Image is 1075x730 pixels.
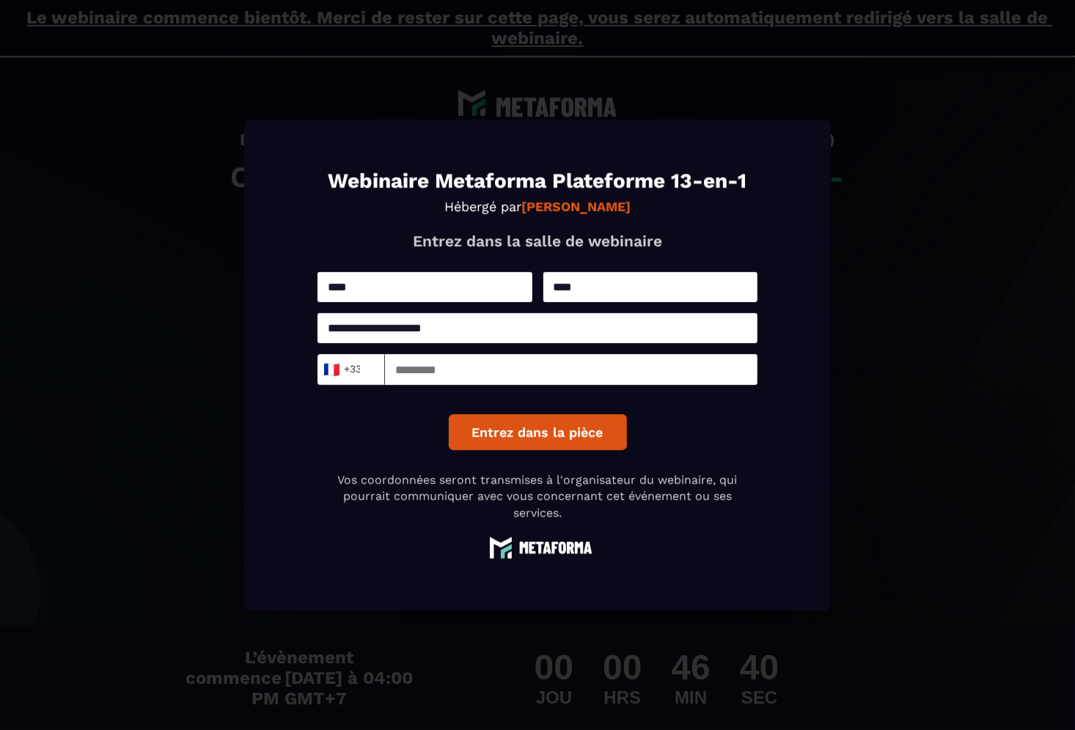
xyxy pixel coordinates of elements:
p: Entrez dans la salle de webinaire [318,232,757,250]
p: Vos coordonnées seront transmises à l'organisateur du webinaire, qui pourrait communiquer avec vo... [318,472,757,521]
span: +33 [327,359,358,380]
strong: [PERSON_NAME] [521,199,631,214]
img: logo [483,536,592,558]
h1: Webinaire Metaforma Plateforme 13-en-1 [318,171,757,191]
button: Entrez dans la pièce [449,414,627,450]
span: 🇫🇷 [323,359,341,380]
p: Hébergé par [318,199,757,214]
input: Search for option [361,358,372,380]
div: Search for option [318,354,385,385]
